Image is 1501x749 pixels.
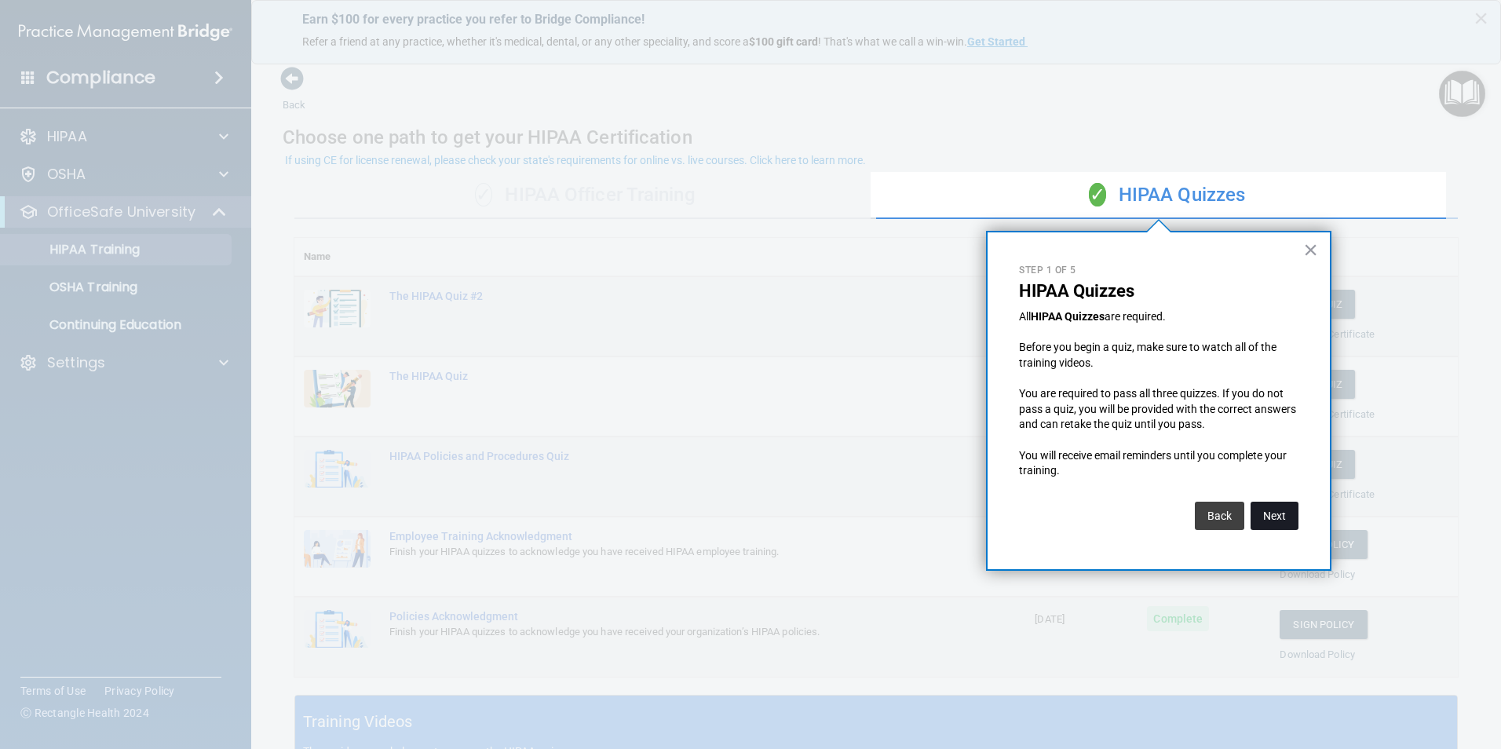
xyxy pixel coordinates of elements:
[1019,264,1298,277] p: Step 1 of 5
[1195,502,1244,530] button: Back
[1019,340,1298,371] p: Before you begin a quiz, make sure to watch all of the training videos.
[1019,281,1298,301] p: HIPAA Quizzes
[1089,183,1106,206] span: ✓
[876,172,1458,219] div: HIPAA Quizzes
[1019,448,1298,479] p: You will receive email reminders until you complete your training.
[1105,310,1166,323] span: are required.
[1019,310,1031,323] span: All
[1019,386,1298,433] p: You are required to pass all three quizzes. If you do not pass a quiz, you will be provided with ...
[1251,502,1298,530] button: Next
[1303,237,1318,262] button: Close
[1031,310,1105,323] strong: HIPAA Quizzes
